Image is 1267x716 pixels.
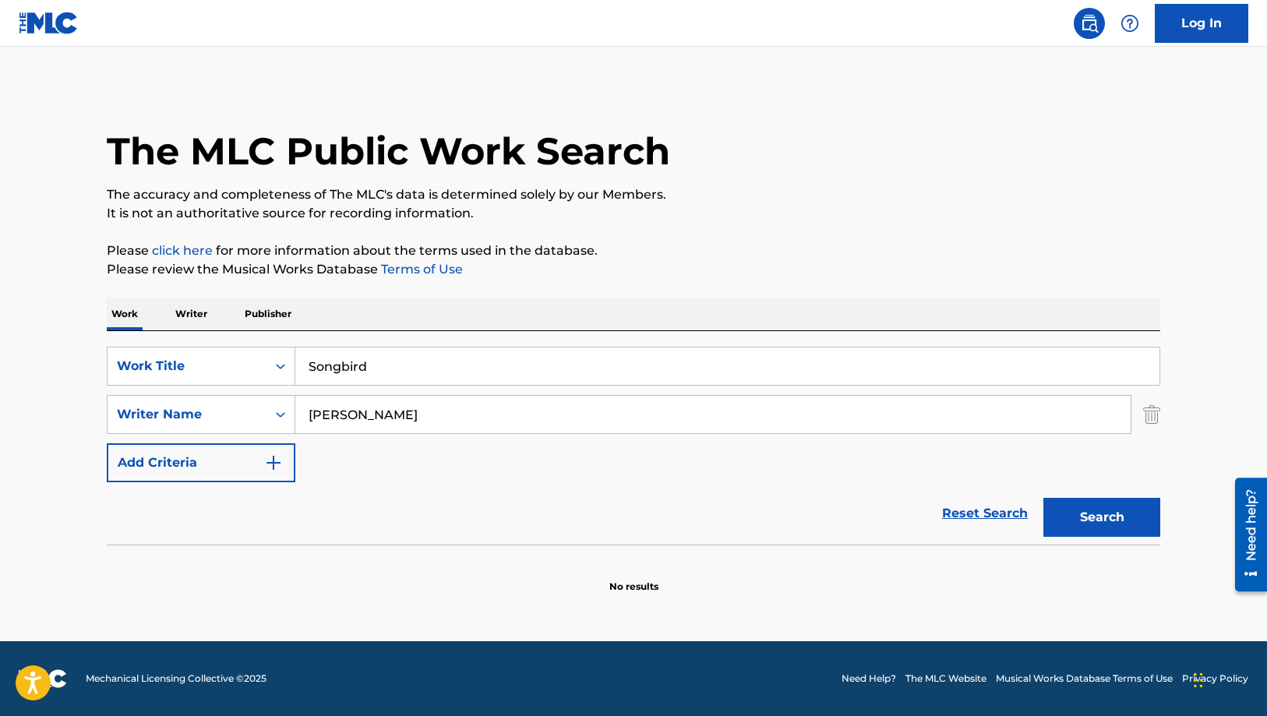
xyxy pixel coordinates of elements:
[1182,672,1248,686] a: Privacy Policy
[1043,498,1160,537] button: Search
[107,242,1160,260] p: Please for more information about the terms used in the database.
[905,672,986,686] a: The MLC Website
[1223,472,1267,598] iframe: Resource Center
[152,243,213,258] a: click here
[996,672,1173,686] a: Musical Works Database Terms of Use
[240,298,296,330] p: Publisher
[1194,657,1203,704] div: Drag
[1121,14,1139,33] img: help
[934,496,1036,531] a: Reset Search
[19,12,79,34] img: MLC Logo
[1143,395,1160,434] img: Delete Criterion
[107,260,1160,279] p: Please review the Musical Works Database
[107,128,670,175] h1: The MLC Public Work Search
[264,453,283,472] img: 9d2ae6d4665cec9f34b9.svg
[19,669,67,688] img: logo
[171,298,212,330] p: Writer
[1155,4,1248,43] a: Log In
[609,561,658,594] p: No results
[86,672,266,686] span: Mechanical Licensing Collective © 2025
[842,672,896,686] a: Need Help?
[107,185,1160,204] p: The accuracy and completeness of The MLC's data is determined solely by our Members.
[378,262,463,277] a: Terms of Use
[107,204,1160,223] p: It is not an authoritative source for recording information.
[1074,8,1105,39] a: Public Search
[1189,641,1267,716] iframe: Chat Widget
[117,405,257,424] div: Writer Name
[117,357,257,376] div: Work Title
[107,298,143,330] p: Work
[1080,14,1099,33] img: search
[107,347,1160,545] form: Search Form
[1114,8,1145,39] div: Help
[107,443,295,482] button: Add Criteria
